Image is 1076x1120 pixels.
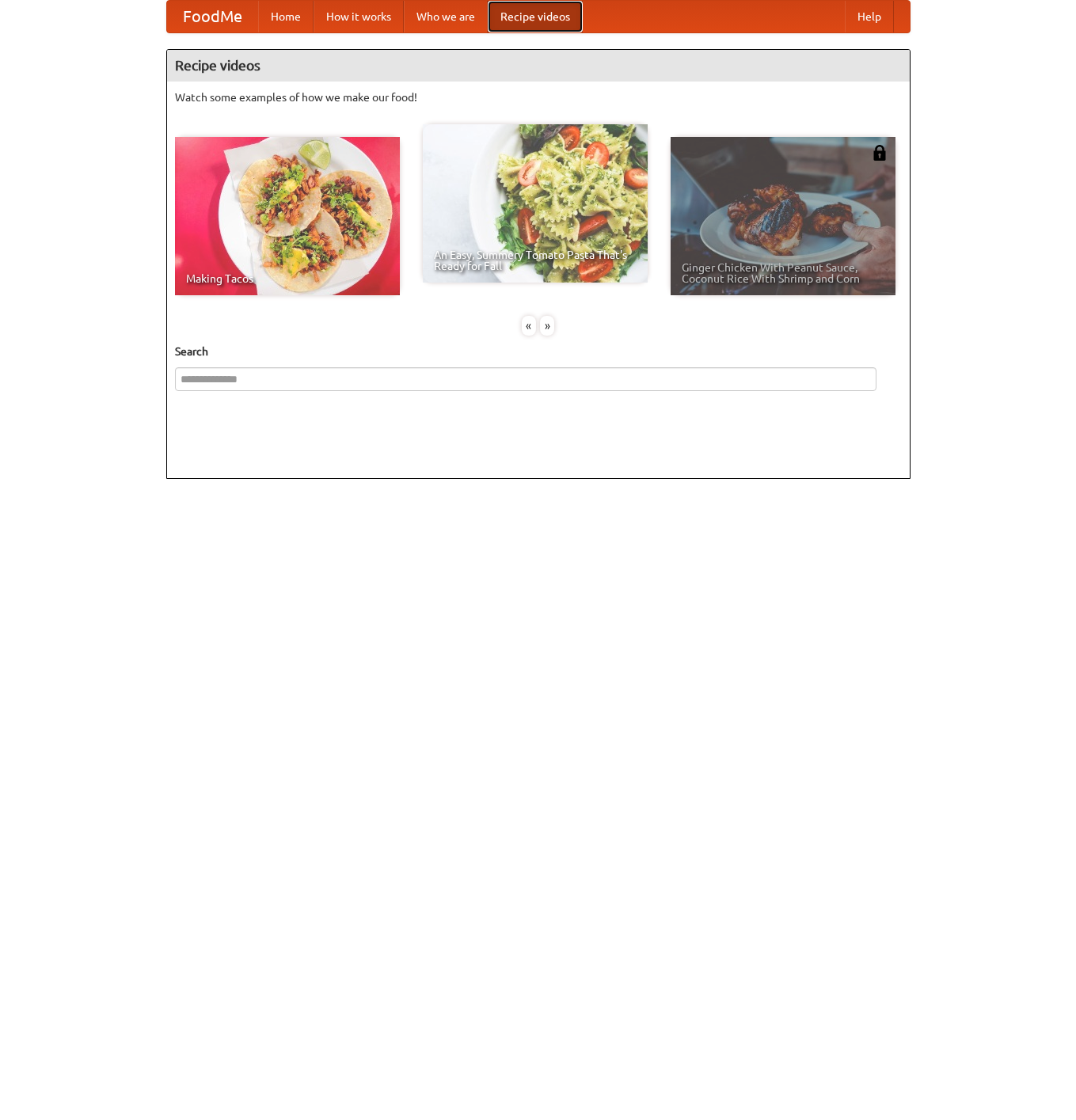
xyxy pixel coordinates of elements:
div: » [540,316,554,336]
div: « [522,316,536,336]
a: An Easy, Summery Tomato Pasta That's Ready for Fall [423,124,648,283]
a: FoodMe [167,1,258,32]
a: Home [258,1,314,32]
h5: Search [175,344,902,359]
img: 483408.png [872,145,888,161]
a: Who we are [404,1,488,32]
a: Making Tacos [175,137,400,295]
a: Help [845,1,894,32]
p: Watch some examples of how we make our food! [175,89,902,105]
span: Making Tacos [186,273,389,284]
a: Recipe videos [488,1,583,32]
a: How it works [314,1,404,32]
span: An Easy, Summery Tomato Pasta That's Ready for Fall [434,249,637,271]
h4: Recipe videos [167,50,910,82]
